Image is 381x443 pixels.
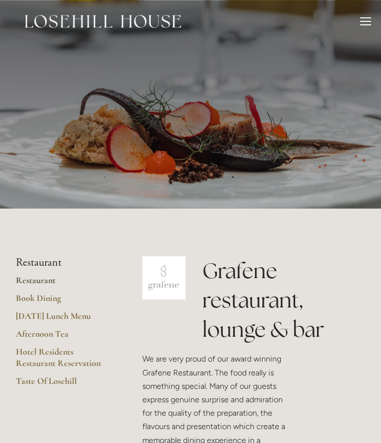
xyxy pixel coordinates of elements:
[25,15,181,28] img: Losehill House
[16,375,111,393] a: Taste Of Losehill
[16,328,111,346] a: Afternoon Tea
[16,293,111,310] a: Book Dining
[202,256,365,344] h1: Grafene restaurant, lounge & bar
[142,256,186,299] img: grafene.jpg
[16,346,111,375] a: Hotel Residents Restaurant Reservation
[16,256,111,269] li: Restaurant
[16,275,111,293] a: Restaurant
[16,310,111,328] a: [DATE] Lunch Menu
